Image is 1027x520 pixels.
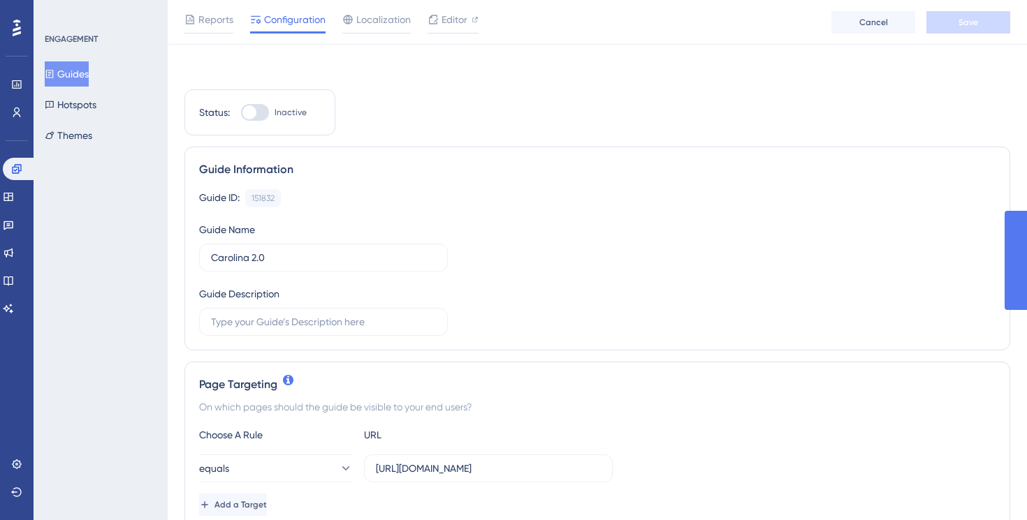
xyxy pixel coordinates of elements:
[199,454,353,482] button: equals
[959,17,978,28] span: Save
[199,189,240,207] div: Guide ID:
[199,399,996,415] div: On which pages should the guide be visible to your end users?
[264,11,326,28] span: Configuration
[859,17,888,28] span: Cancel
[198,11,233,28] span: Reports
[199,161,996,178] div: Guide Information
[199,426,353,443] div: Choose A Rule
[199,221,255,238] div: Guide Name
[199,460,229,477] span: equals
[199,104,230,121] div: Status:
[364,426,518,443] div: URL
[211,250,436,265] input: Type your Guide’s Name here
[45,61,89,87] button: Guides
[211,314,436,329] input: Type your Guide’s Description here
[275,107,307,118] span: Inactive
[442,11,467,28] span: Editor
[831,11,915,34] button: Cancel
[214,499,267,510] span: Add a Target
[968,465,1010,507] iframe: UserGuiding AI Assistant Launcher
[252,193,275,204] div: 151832
[926,11,1010,34] button: Save
[45,92,96,117] button: Hotspots
[199,285,279,302] div: Guide Description
[199,376,996,393] div: Page Targeting
[199,493,267,516] button: Add a Target
[376,461,601,476] input: yourwebsite.com/path
[45,123,92,148] button: Themes
[356,11,411,28] span: Localization
[45,34,98,45] div: ENGAGEMENT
